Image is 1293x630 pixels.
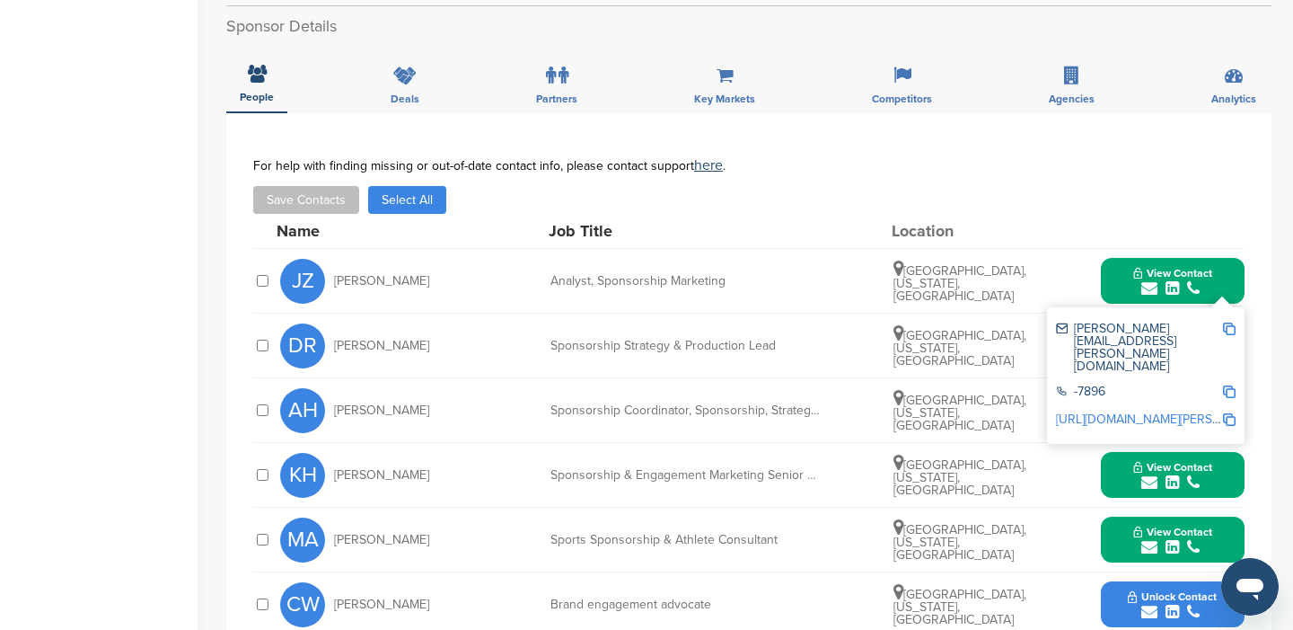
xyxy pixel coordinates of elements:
[253,186,359,214] button: Save Contacts
[893,457,1026,498] span: [GEOGRAPHIC_DATA], [US_STATE], [GEOGRAPHIC_DATA]
[280,388,325,433] span: AH
[1128,590,1217,603] span: Unlock Contact
[872,93,932,104] span: Competitors
[893,522,1026,563] span: [GEOGRAPHIC_DATA], [US_STATE], [GEOGRAPHIC_DATA]
[694,93,755,104] span: Key Markets
[550,534,820,546] div: Sports Sponsorship & Athlete Consultant
[1223,386,1236,398] img: Copy
[536,93,577,104] span: Partners
[550,469,820,482] div: Sponsorship & Engagement Marketing Senior Planner
[280,324,325,368] span: DR
[240,92,274,102] span: People
[280,453,325,498] span: KH
[892,223,1026,239] div: Location
[368,186,446,214] button: Select All
[1112,254,1234,308] button: View Contact
[226,14,1271,39] h2: Sponsor Details
[1223,413,1236,426] img: Copy
[1211,93,1256,104] span: Analytics
[334,599,429,611] span: [PERSON_NAME]
[1133,461,1212,474] span: View Contact
[1056,412,1275,427] a: [URL][DOMAIN_NAME][PERSON_NAME]
[334,534,429,546] span: [PERSON_NAME]
[550,275,820,288] div: Analyst, Sponsorship Marketing
[334,469,429,482] span: [PERSON_NAME]
[549,223,818,239] div: Job Title
[1112,513,1234,567] button: View Contact
[1056,323,1222,373] div: [PERSON_NAME][EMAIL_ADDRESS][PERSON_NAME][DOMAIN_NAME]
[391,93,419,104] span: Deals
[277,223,474,239] div: Name
[893,263,1026,304] span: [GEOGRAPHIC_DATA], [US_STATE], [GEOGRAPHIC_DATA]
[1056,386,1222,401] div: -7896
[1223,323,1236,335] img: Copy
[893,587,1026,627] span: [GEOGRAPHIC_DATA], [US_STATE], [GEOGRAPHIC_DATA]
[1133,526,1212,538] span: View Contact
[334,404,429,417] span: [PERSON_NAME]
[893,393,1026,433] span: [GEOGRAPHIC_DATA], [US_STATE], [GEOGRAPHIC_DATA]
[550,599,820,611] div: Brand engagement advocate
[1112,448,1234,502] button: View Contact
[1133,267,1212,280] span: View Contact
[550,340,820,352] div: Sponsorship Strategy & Production Lead
[253,158,1245,173] div: For help with finding missing or out-of-date contact info, please contact support .
[893,328,1026,368] span: [GEOGRAPHIC_DATA], [US_STATE], [GEOGRAPHIC_DATA]
[280,259,325,304] span: JZ
[694,156,723,174] a: here
[334,340,429,352] span: [PERSON_NAME]
[280,518,325,563] span: MA
[1221,558,1279,616] iframe: Button to launch messaging window
[1049,93,1095,104] span: Agencies
[280,582,325,627] span: CW
[550,404,820,417] div: Sponsorship Coordinator, Sponsorship, Strategy and Production
[334,275,429,288] span: [PERSON_NAME]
